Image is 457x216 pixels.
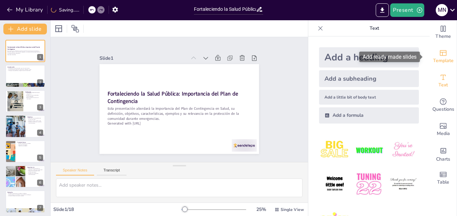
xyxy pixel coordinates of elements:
div: 2 [37,79,43,85]
div: 7 [5,190,45,213]
div: 1 [5,40,45,62]
div: Slide 1 / 18 [53,206,181,213]
span: Single View [281,207,304,212]
div: Add ready made slides [430,45,457,69]
img: 5.jpeg [353,168,384,200]
div: 5 [5,140,45,163]
div: Add a subheading [319,70,419,87]
div: Slide 1 [99,55,186,61]
p: Fortalece la coordinación interinstitucional. [27,173,43,175]
button: My Library [5,4,46,15]
span: Theme [435,33,451,40]
span: Template [433,57,454,64]
p: Proteger a los pacientes y asegurar servicios es esencial. [7,70,43,71]
p: Text [326,20,423,36]
div: Add a heading [319,47,419,67]
p: Importancia [27,166,43,168]
img: 4.jpeg [319,168,350,200]
div: 6 [5,165,45,188]
p: Asegura la continuidad de los servicios esenciales. [27,170,43,173]
img: 1.jpeg [319,134,350,166]
div: 6 [37,180,43,186]
button: Present [390,3,424,17]
p: Ejemplos de fenómenos naturales y biológicos. [7,193,43,194]
p: Identificar riesgos y definir roles. [27,120,43,122]
div: Saving...... [51,7,79,13]
strong: Fortaleciendo la Salud Pública: Importancia del Plan de Contingencia [7,46,40,50]
p: Establece recursos, protocolos y responsabilidades. [25,94,43,97]
p: Instrumento de planificación para emergencias. [25,92,43,94]
div: Add charts and graphs [430,142,457,166]
p: Generated with [URL] [108,121,251,126]
p: Un Plan de Contingencia es vital para la respuesta a crisis. [7,69,43,70]
div: Add ready made slides [359,52,420,62]
div: Add images, graphics, shapes or video [430,117,457,142]
span: Questions [432,106,454,113]
p: Emergencias en salud pueden surgir de varias fuentes. [7,67,43,69]
input: Insert title [194,4,256,14]
div: Get real-time input from your audience [430,93,457,117]
p: Definición [25,91,43,93]
button: Add slide [3,24,47,34]
div: Layout [53,23,64,34]
button: Transcript [97,168,127,175]
div: Add a formula [319,107,419,124]
div: 3 [37,104,43,110]
span: Position [71,25,79,33]
p: Características [17,141,43,143]
p: Esta presentación abordará la importancia del Plan de Contingencia en Salud, su definición, objet... [108,106,251,121]
img: 3.jpeg [388,134,419,166]
button: M N [436,3,448,17]
button: Export to PowerPoint [376,3,389,17]
p: Establecer protocolos y coordinar con instituciones. [27,122,43,124]
button: Speaker Notes [56,168,94,175]
div: 25 % [253,206,269,213]
p: Generated with [URL] [7,54,43,55]
div: Change the overall theme [430,20,457,45]
p: Activación del plan en eventos sociales. [7,195,43,197]
p: Asegura atención continua a la comunidad. [25,97,43,99]
p: Introducción [7,66,43,68]
strong: Fortaleciendo la Salud Pública: Importancia del Plan de Contingencia [108,90,238,105]
div: M N [436,4,448,16]
span: Table [437,179,449,186]
p: Uso de equipos de respaldo en emergencias tecnológicas. [7,194,43,195]
span: Charts [436,156,450,163]
p: Objetivos [27,116,43,118]
div: Add a table [430,166,457,190]
div: 4 [5,115,45,137]
div: 7 [37,205,43,211]
div: 3 [5,90,45,112]
div: Add a little bit of body text [319,90,419,105]
span: Media [437,130,450,137]
p: Integral y participativo. [17,144,43,145]
div: Add text boxes [430,69,457,93]
img: 2.jpeg [353,134,384,166]
p: Garantizar la continuidad de los servicios de salud. [27,118,43,120]
p: Esta presentación abordará la importancia del Plan de Contingencia en Salud, su definición, objet... [7,50,43,54]
div: 5 [37,155,43,161]
img: 6.jpeg [388,168,419,200]
p: El plan es preventivo y flexible. [17,143,43,144]
div: 1 [37,54,43,60]
div: 4 [37,130,43,136]
span: Text [438,81,448,89]
p: Garantiza la seguridad de los pacientes y protección del personal. [27,168,43,170]
p: Ejemplos [7,191,43,193]
div: 2 [5,65,45,87]
p: Operativo y evaluable. [17,145,43,146]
